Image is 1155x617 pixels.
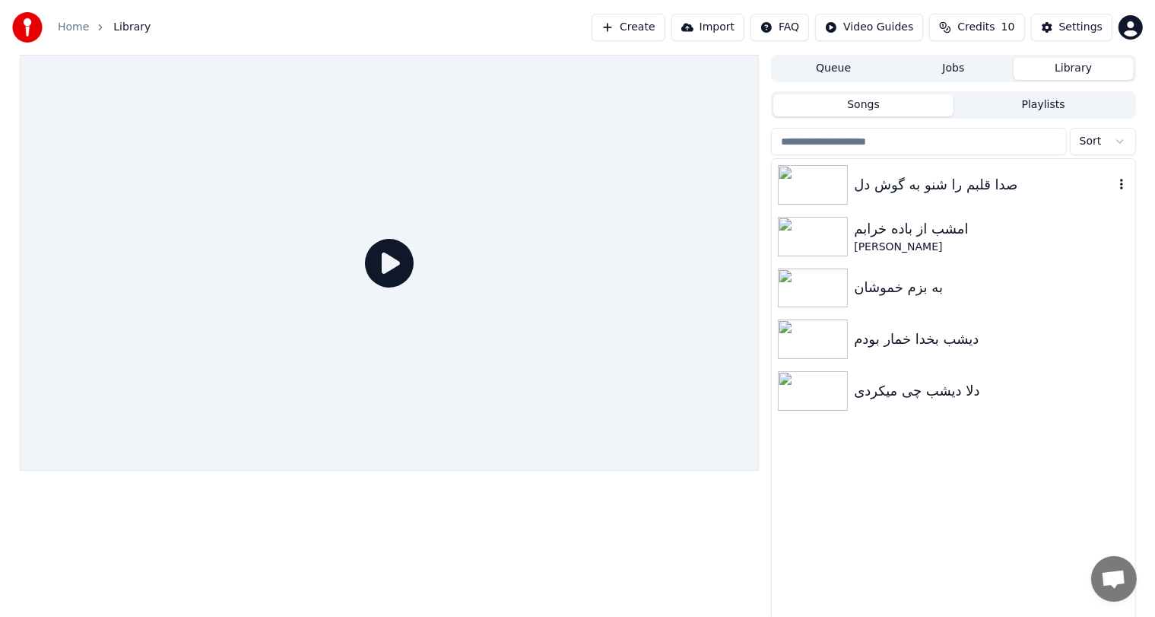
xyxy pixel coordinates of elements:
span: Credits [957,20,995,35]
span: Sort [1080,134,1102,149]
button: Jobs [893,58,1014,80]
button: Playlists [954,94,1134,116]
button: FAQ [750,14,809,41]
img: youka [12,12,43,43]
button: Songs [773,94,954,116]
button: Settings [1031,14,1112,41]
div: دیشب بخدا خمار بودم [854,329,1128,350]
button: Create [592,14,665,41]
button: Queue [773,58,893,80]
button: Library [1014,58,1134,80]
div: صدا قلبم را شنو به گوش دل [854,174,1113,196]
button: Credits10 [929,14,1024,41]
nav: breadcrumb [58,20,151,35]
div: به بزم خموشان [854,277,1128,298]
span: Library [113,20,151,35]
div: دلا دیشب چی میکردی [854,380,1128,402]
a: Home [58,20,89,35]
button: Video Guides [815,14,923,41]
div: امشب از باده خرابم [854,218,1128,240]
span: 10 [1001,20,1015,35]
div: Settings [1059,20,1103,35]
a: Open chat [1091,556,1137,602]
div: [PERSON_NAME] [854,240,1128,255]
button: Import [671,14,744,41]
